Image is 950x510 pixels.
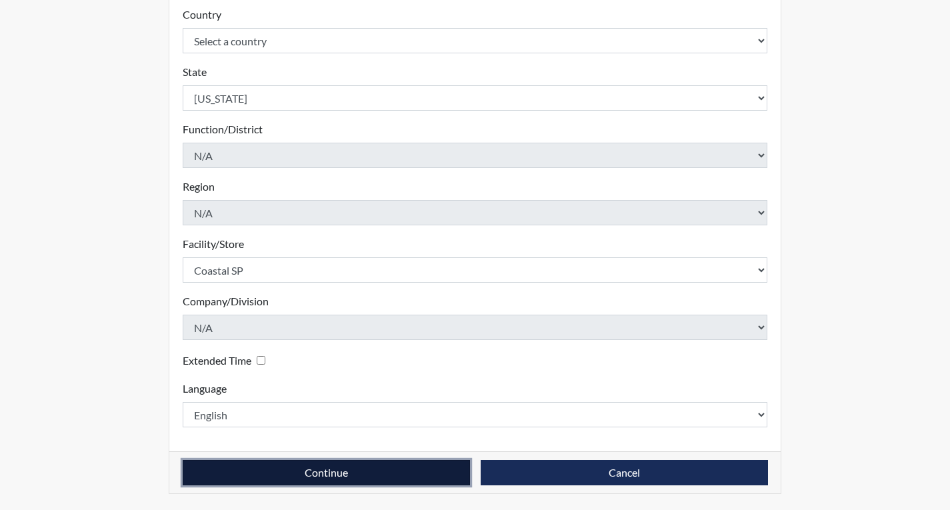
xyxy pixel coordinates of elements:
label: Extended Time [183,353,251,369]
label: Region [183,179,215,195]
label: Function/District [183,121,263,137]
label: State [183,64,207,80]
div: Checking this box will provide the interviewee with an accomodation of extra time to answer each ... [183,351,271,370]
button: Continue [183,460,470,485]
label: Company/Division [183,293,269,309]
label: Country [183,7,221,23]
label: Language [183,381,227,397]
label: Facility/Store [183,236,244,252]
button: Cancel [481,460,768,485]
